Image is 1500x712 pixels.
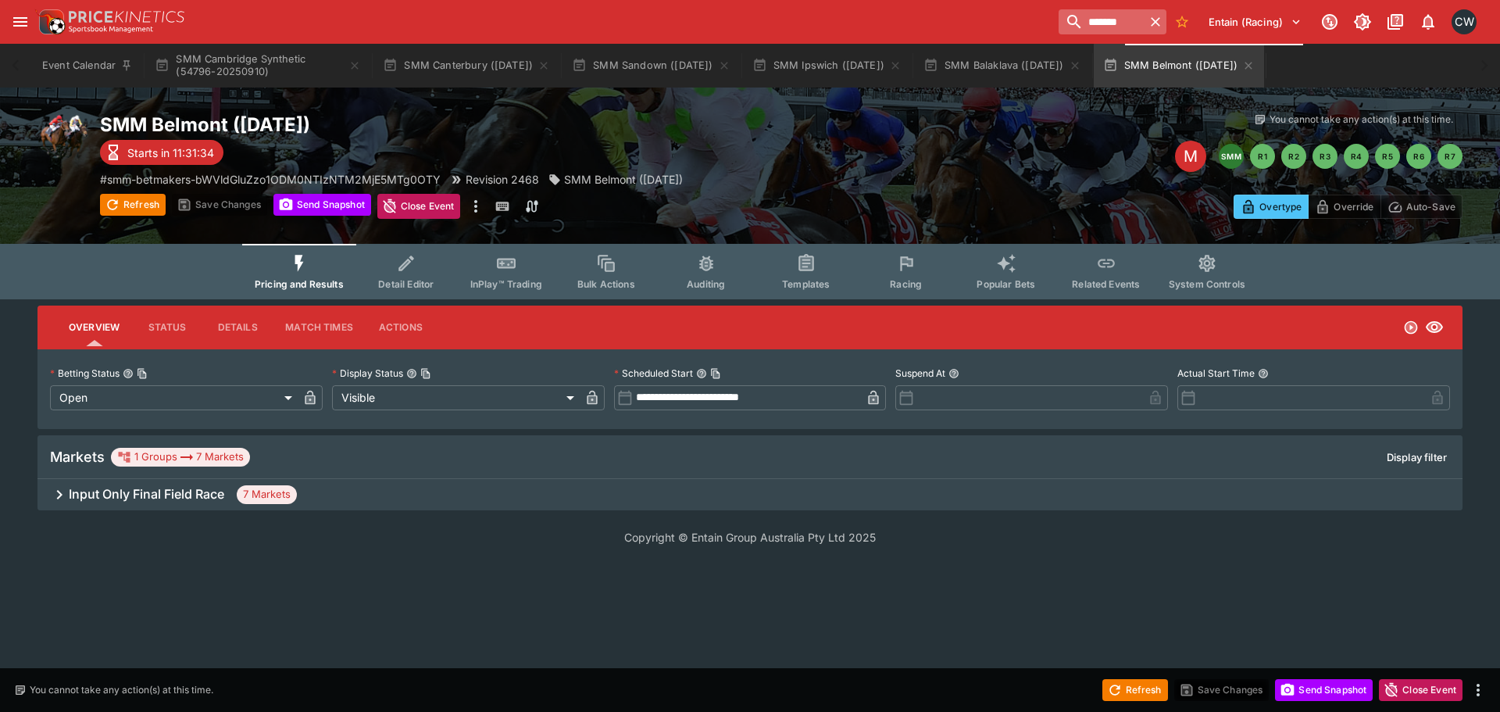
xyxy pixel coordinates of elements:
[100,113,781,137] h2: Copy To Clipboard
[1377,445,1456,470] button: Display filter
[69,11,184,23] img: PriceKinetics
[1219,144,1462,169] nav: pagination navigation
[977,278,1035,290] span: Popular Bets
[69,26,153,33] img: Sportsbook Management
[1258,368,1269,379] button: Actual Start Time
[255,278,344,290] span: Pricing and Results
[1250,144,1275,169] button: R1
[1234,195,1462,219] div: Start From
[1219,144,1244,169] button: SMM
[1437,144,1462,169] button: R7
[470,278,542,290] span: InPlay™ Trading
[56,309,132,346] button: Overview
[466,194,485,219] button: more
[50,385,298,410] div: Open
[33,44,142,88] button: Event Calendar
[1169,278,1245,290] span: System Controls
[466,171,539,188] p: Revision 2468
[50,367,120,380] p: Betting Status
[100,171,441,188] p: Copy To Clipboard
[377,194,461,219] button: Close Event
[1381,8,1409,36] button: Documentation
[127,145,214,161] p: Starts in 11:31:34
[1234,195,1309,219] button: Overtype
[273,194,371,216] button: Send Snapshot
[1072,278,1140,290] span: Related Events
[50,448,105,466] h5: Markets
[1380,195,1462,219] button: Auto-Save
[34,6,66,38] img: PriceKinetics Logo
[1312,144,1337,169] button: R3
[30,683,213,697] p: You cannot take any action(s) at this time.
[614,367,693,380] p: Scheduled Start
[1403,320,1419,335] svg: Open
[145,44,370,88] button: SMM Cambridge Synthetic (54796-20250910)
[406,368,417,379] button: Display StatusCopy To Clipboard
[1170,9,1195,34] button: No Bookmarks
[1270,113,1453,127] p: You cannot take any action(s) at this time.
[1177,367,1255,380] p: Actual Start Time
[137,368,148,379] button: Copy To Clipboard
[202,309,273,346] button: Details
[1406,199,1455,215] p: Auto-Save
[1452,9,1477,34] div: Clint Wallis
[710,368,721,379] button: Copy To Clipboard
[1175,141,1206,172] div: Edit Meeting
[782,278,830,290] span: Templates
[332,367,403,380] p: Display Status
[100,194,166,216] button: Refresh
[1102,679,1168,701] button: Refresh
[895,367,945,380] p: Suspend At
[562,44,739,88] button: SMM Sandown ([DATE])
[564,171,683,188] p: SMM Belmont ([DATE])
[1344,144,1369,169] button: R4
[687,278,725,290] span: Auditing
[237,487,297,503] span: 7 Markets
[378,278,434,290] span: Detail Editor
[273,309,366,346] button: Match Times
[1375,144,1400,169] button: R5
[1275,679,1373,701] button: Send Snapshot
[1379,679,1462,701] button: Close Event
[1199,9,1311,34] button: Select Tenant
[548,171,683,188] div: SMM Belmont (10/09/25)
[1406,144,1431,169] button: R6
[332,385,580,410] div: Visible
[373,44,559,88] button: SMM Canterbury ([DATE])
[1316,8,1344,36] button: Connected to PK
[242,244,1258,299] div: Event type filters
[948,368,959,379] button: Suspend At
[1059,9,1145,34] input: search
[69,486,224,503] h6: Input Only Final Field Race
[123,368,134,379] button: Betting StatusCopy To Clipboard
[890,278,922,290] span: Racing
[420,368,431,379] button: Copy To Clipboard
[743,44,911,88] button: SMM Ipswich ([DATE])
[577,278,635,290] span: Bulk Actions
[914,44,1091,88] button: SMM Balaklava ([DATE])
[1334,199,1373,215] p: Override
[1308,195,1380,219] button: Override
[696,368,707,379] button: Scheduled StartCopy To Clipboard
[37,113,87,163] img: horse_racing.png
[366,309,436,346] button: Actions
[117,448,244,467] div: 1 Groups 7 Markets
[1281,144,1306,169] button: R2
[1259,199,1302,215] p: Overtype
[1447,5,1481,39] button: Clint Wallis
[6,8,34,36] button: open drawer
[132,309,202,346] button: Status
[1425,318,1444,337] svg: Visible
[1348,8,1377,36] button: Toggle light/dark mode
[1469,681,1487,699] button: more
[1414,8,1442,36] button: Notifications
[1094,44,1264,88] button: SMM Belmont ([DATE])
